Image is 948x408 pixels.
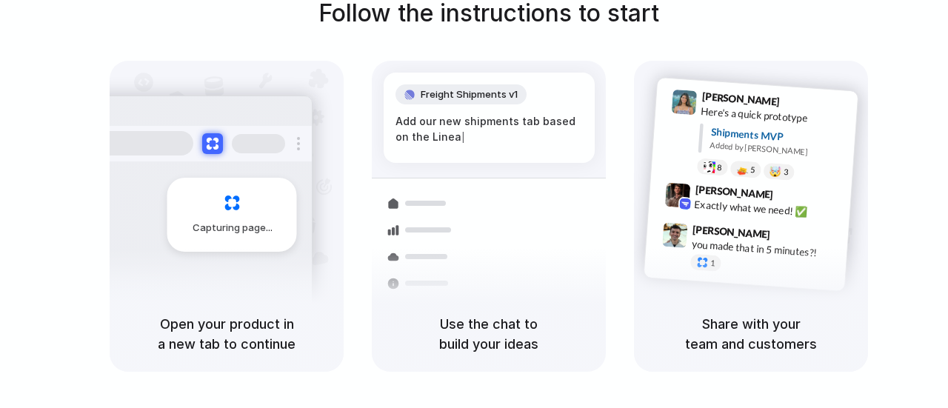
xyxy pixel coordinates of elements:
[750,166,755,174] span: 5
[775,228,805,246] span: 9:47 AM
[710,259,715,267] span: 1
[694,196,842,221] div: Exactly what we need! ✅
[692,221,771,243] span: [PERSON_NAME]
[778,188,808,206] span: 9:42 AM
[701,104,849,129] div: Here's a quick prototype
[784,168,789,176] span: 3
[421,87,518,102] span: Freight Shipments v1
[710,139,846,161] div: Added by [PERSON_NAME]
[193,221,275,235] span: Capturing page
[770,166,782,177] div: 🤯
[395,113,583,145] div: Add our new shipments tab based on the Linea
[461,131,465,143] span: |
[691,236,839,261] div: you made that in 5 minutes?!
[710,124,847,149] div: Shipments MVP
[390,314,588,354] h5: Use the chat to build your ideas
[695,181,773,203] span: [PERSON_NAME]
[652,314,850,354] h5: Share with your team and customers
[717,164,722,172] span: 8
[127,314,326,354] h5: Open your product in a new tab to continue
[784,96,815,113] span: 9:41 AM
[701,88,780,110] span: [PERSON_NAME]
